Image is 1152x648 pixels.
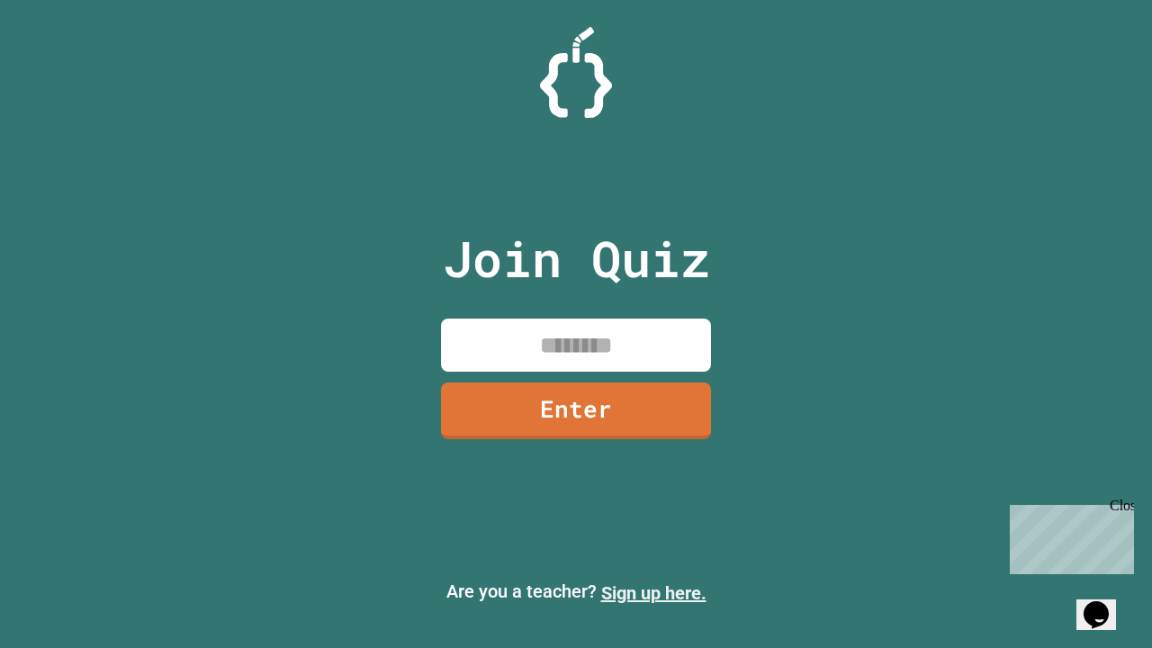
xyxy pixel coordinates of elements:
p: Join Quiz [443,221,710,296]
p: Are you a teacher? [14,578,1138,607]
div: Chat with us now!Close [7,7,124,114]
iframe: chat widget [1076,576,1134,630]
iframe: chat widget [1003,498,1134,574]
a: Enter [441,382,711,439]
a: Sign up here. [601,582,706,604]
img: Logo.svg [540,27,612,118]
